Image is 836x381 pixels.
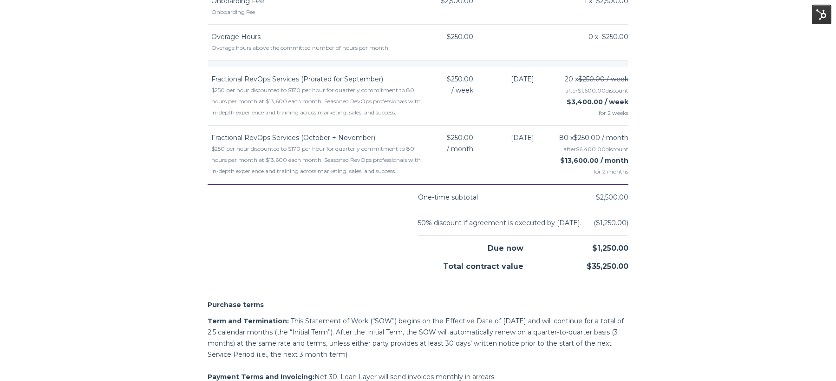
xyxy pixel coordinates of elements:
[208,315,628,360] p: This Statement of Work (“SOW”) begins on the Effective Date of [DATE] and will continue for a tot...
[208,373,314,381] span: Payment Terms and Invoicing:
[211,33,261,41] span: Overage Hours
[588,31,628,42] span: 0 x $250.00
[545,166,628,177] span: for 2 months
[418,236,523,254] div: Due now
[545,107,628,119] span: for 2 weeks
[447,74,473,85] span: $250.00
[484,126,545,185] td: [DATE]
[211,42,424,53] div: Overage hours above the committed number of hours per month
[208,299,628,310] h2: Purchase terms
[211,85,424,118] div: $250 per hour discounted to $170 per hour for quarterly commitment to 80 hours per month at $13,6...
[211,143,424,177] div: $250 per hour discounted to $170 per hour for quarterly commitment to 80 hours per month at $13,6...
[208,317,289,325] span: Term and Termination:
[565,74,628,85] span: 20 x
[447,143,473,154] span: / month
[418,254,523,272] div: Total contract value
[559,132,628,143] span: 80 x
[560,156,628,165] strong: $13,600.00 / month
[447,132,473,143] span: $250.00
[418,192,478,203] div: One-time subtotal
[314,373,496,381] span: Net 30. Lean Layer will send invoices monthly in arrears.
[211,7,424,18] div: Onboarding Fee
[523,236,629,254] div: $1,250.00
[211,134,375,142] span: Fractional RevOps Services (October + November)
[484,67,545,126] td: [DATE]
[578,87,606,94] span: $1,600.00
[578,75,628,83] s: $250.00 / week
[563,146,628,153] span: after discount
[594,219,628,227] span: ($1,250.00)
[567,98,628,106] strong: $3,400.00 / week
[211,75,383,83] span: Fractional RevOps Services (Prorated for September)
[418,217,581,228] div: 50% discount if agreement is executed by [DATE].
[812,5,831,24] img: HubSpot Tools Menu Toggle
[523,254,629,272] div: $35,250.00
[576,146,606,153] span: $6,400.00
[451,85,473,96] span: / week
[447,31,473,42] span: $250.00
[574,134,628,142] s: $250.00 / month
[565,87,628,94] span: after discount
[596,193,628,201] span: $2,500.00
